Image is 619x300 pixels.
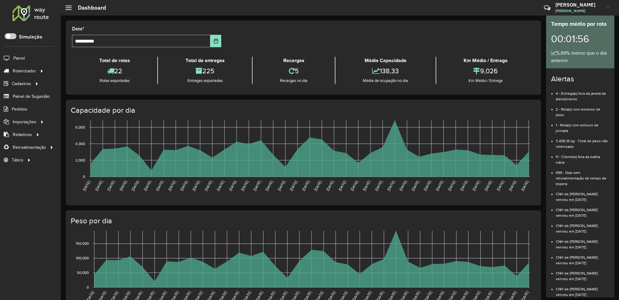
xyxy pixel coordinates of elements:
[75,142,85,146] text: 4,000
[556,149,609,165] li: 11 - Cliente(s) fora da malha viária
[119,180,128,192] text: [DATE]
[551,49,609,64] div: 5,69% menor que o dia anterior
[556,202,609,218] li: CNH de [PERSON_NAME] venceu em [DATE]
[265,180,274,192] text: [DATE]
[556,86,609,102] li: 4 - Entrega(s) fora da janela de atendimento
[13,119,36,125] span: Importações
[435,180,444,192] text: [DATE]
[72,25,84,33] label: Data
[159,57,250,64] div: Total de entregas
[75,125,85,129] text: 6,000
[338,180,347,192] text: [DATE]
[191,180,200,192] text: [DATE]
[12,80,31,87] span: Cadastros
[254,57,333,64] div: Recargas
[167,180,176,192] text: [DATE]
[541,1,554,15] a: Contato Rápido
[423,180,432,192] text: [DATE]
[82,180,91,192] text: [DATE]
[556,187,609,202] li: CNH de [PERSON_NAME] venceu em [DATE]
[556,118,609,134] li: 1 - Rota(s) com estouro de jornada
[13,93,50,100] span: Painel de Sugestão
[438,78,533,84] div: Km Médio / Entrega
[71,106,535,115] h4: Capacidade por dia
[77,270,89,275] text: 50,000
[556,266,609,282] li: CNH de [PERSON_NAME] venceu em [DATE]
[13,144,46,151] span: Retroalimentação
[228,180,237,192] text: [DATE]
[19,33,42,41] label: Simulação
[337,78,434,84] div: Média de ocupação no dia
[556,282,609,298] li: CNH de [PERSON_NAME] venceu em [DATE]
[350,180,359,192] text: [DATE]
[75,158,85,162] text: 2,000
[325,180,334,192] text: [DATE]
[277,180,286,192] text: [DATE]
[71,216,535,225] h4: Peso por dia
[143,180,152,192] text: [DATE]
[447,180,456,192] text: [DATE]
[508,180,517,192] text: [DATE]
[556,218,609,234] li: CNH de [PERSON_NAME] venceu em [DATE]
[472,180,481,192] text: [DATE]
[155,180,164,192] text: [DATE]
[83,175,85,179] text: 0
[337,64,434,78] div: 138,33
[12,157,23,163] span: Tático
[12,106,27,112] span: Pedidos
[313,180,322,192] text: [DATE]
[253,180,262,192] text: [DATE]
[556,134,609,149] li: 3.405,16 kg - Total de peso não roteirizado
[87,285,89,289] text: 0
[74,78,156,84] div: Rotas exportadas
[216,180,225,192] text: [DATE]
[337,57,434,64] div: Média Capacidade
[459,180,468,192] text: [DATE]
[74,64,156,78] div: 22
[254,64,333,78] div: 5
[556,165,609,187] li: 499 - Dias sem retroalimentação de tempo de espera
[551,75,609,84] h4: Alertas
[386,180,395,192] text: [DATE]
[496,180,505,192] text: [DATE]
[555,8,602,14] span: [PERSON_NAME]
[254,78,333,84] div: Recargas no dia
[556,250,609,266] li: CNH de [PERSON_NAME] venceu em [DATE]
[13,131,32,138] span: Relatórios
[289,180,298,192] text: [DATE]
[159,64,250,78] div: 225
[374,180,383,192] text: [DATE]
[74,57,156,64] div: Total de rotas
[438,64,533,78] div: 9,026
[13,55,25,61] span: Painel
[556,102,609,118] li: 2 - Rota(s) com excesso de peso
[484,180,493,192] text: [DATE]
[398,180,407,192] text: [DATE]
[556,234,609,250] li: CNH de [PERSON_NAME] venceu em [DATE]
[13,68,36,74] span: Roteirizador
[438,57,533,64] div: Km Médio / Entrega
[555,2,602,8] h3: [PERSON_NAME]
[159,78,250,84] div: Entregas exportadas
[301,180,310,192] text: [DATE]
[551,20,609,28] div: Tempo médio por rota
[106,180,115,192] text: [DATE]
[72,4,106,11] h2: Dashboard
[551,28,609,49] div: 00:01:56
[240,180,249,192] text: [DATE]
[204,180,213,192] text: [DATE]
[210,35,221,47] button: Choose Date
[94,180,103,192] text: [DATE]
[411,180,420,192] text: [DATE]
[131,180,140,192] text: [DATE]
[76,256,89,260] text: 100,000
[362,180,371,192] text: [DATE]
[76,242,89,246] text: 150,000
[179,180,188,192] text: [DATE]
[520,180,529,192] text: [DATE]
